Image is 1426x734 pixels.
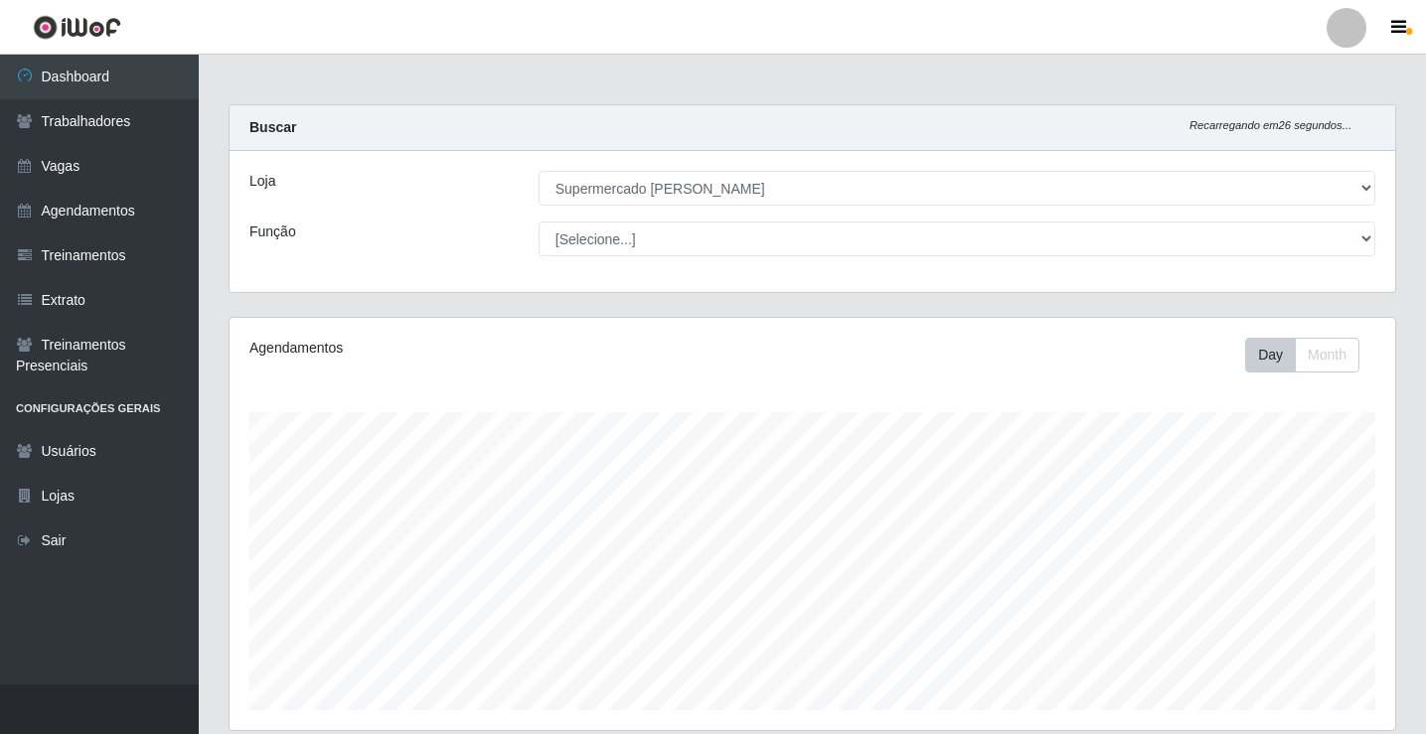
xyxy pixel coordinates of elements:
[1245,338,1359,372] div: First group
[1189,119,1351,131] i: Recarregando em 26 segundos...
[249,221,296,242] label: Função
[33,15,121,40] img: CoreUI Logo
[249,171,275,192] label: Loja
[249,338,702,359] div: Agendamentos
[1295,338,1359,372] button: Month
[1245,338,1296,372] button: Day
[1245,338,1375,372] div: Toolbar with button groups
[249,119,296,135] strong: Buscar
